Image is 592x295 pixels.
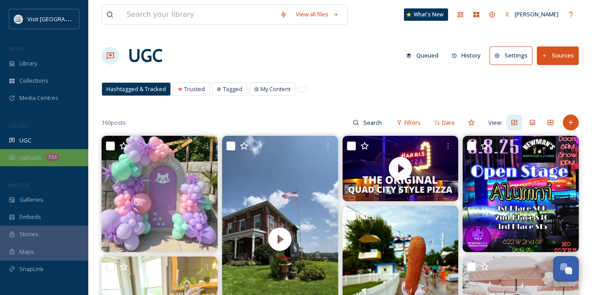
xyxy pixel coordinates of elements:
[19,265,44,273] span: SnapLink
[402,47,447,64] a: Queued
[223,85,242,93] span: Tagged
[14,15,23,23] img: QCCVB_VISIT_vert_logo_4c_tagline_122019.svg
[488,119,502,127] span: View:
[447,47,486,64] button: History
[184,85,205,93] span: Trusted
[19,77,49,85] span: Collections
[404,119,421,127] span: Filters
[291,6,343,23] a: View all files
[463,136,579,252] img: Tonight is the night when we get to see all former winners and runner-ups compete. If you would l...
[106,85,166,93] span: Hashtagged & Tracked
[490,46,537,65] a: Settings
[122,5,275,24] input: Search your library
[19,59,37,68] span: Library
[402,47,443,64] button: Queued
[19,248,34,256] span: Maps
[537,46,579,65] button: Sources
[442,119,455,127] span: Date
[342,136,458,201] img: thumbnail
[19,136,31,145] span: UGC
[9,123,28,129] span: COLLECT
[500,6,563,23] a: [PERSON_NAME]
[260,85,290,93] span: My Content
[9,46,24,52] span: MEDIA
[27,15,96,23] span: Visit [GEOGRAPHIC_DATA]
[342,136,458,201] video: You need the original tonight. Order now: HarrisPizza.com #pizzalovers🍕 #quadcitypizza #quadcitys...
[102,136,218,252] img: The coolest Cat Pool Pawty backdrop from the weekend!! Love these colors and that kitty-cat inser...
[128,42,162,69] a: UGC
[19,230,38,238] span: Stories
[490,46,532,65] button: Settings
[19,213,41,221] span: Embeds
[553,256,579,282] button: Open Chat
[359,114,388,131] input: Search
[9,182,29,188] span: WIDGETS
[404,8,448,21] a: What's New
[19,153,41,162] span: Uploads
[102,119,126,127] span: 160 posts
[515,10,558,18] span: [PERSON_NAME]
[19,94,58,102] span: Media Centres
[447,47,490,64] a: History
[46,154,59,161] div: 723
[19,195,43,204] span: Galleries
